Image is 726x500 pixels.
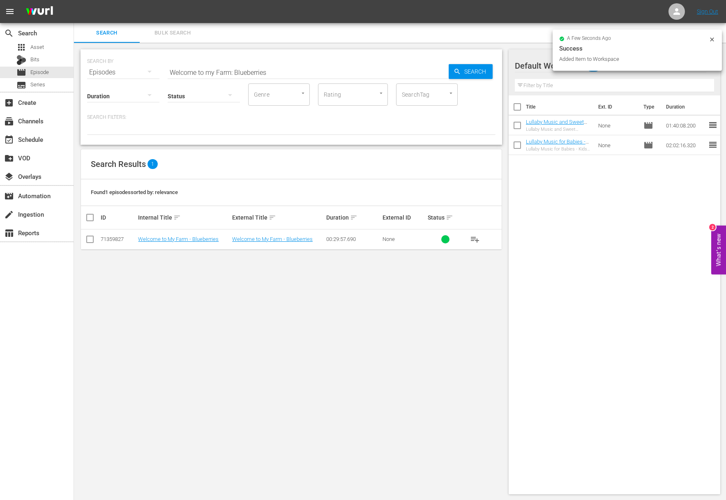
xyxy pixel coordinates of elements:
div: Status [428,213,463,222]
a: Lullaby Music for Babies - Kids TV [526,139,589,151]
a: Welcome to My Farm - Blueberries [232,236,313,242]
div: Default Workspace [515,54,706,77]
button: Search [449,64,493,79]
a: Welcome to My Farm - Blueberries [138,236,219,242]
span: sort [173,214,181,221]
span: sort [446,214,453,221]
span: Automation [4,191,14,201]
span: Episode [643,120,653,130]
span: Reports [4,228,14,238]
td: 02:02:16.320 [663,135,708,155]
div: ID [101,214,136,221]
span: Asset [30,43,44,51]
span: Search [461,64,493,79]
span: Create [4,98,14,108]
span: Series [30,81,45,89]
th: Duration [661,95,710,118]
div: 00:29:57.690 [326,236,380,242]
span: Episode [643,140,653,150]
button: Open [299,89,307,97]
th: Ext. ID [593,95,638,118]
span: Ingestion [4,210,14,220]
span: VOD [4,153,14,163]
span: Search Results [91,159,146,169]
a: Sign Out [697,8,718,15]
span: Overlays [4,172,14,182]
span: Asset [16,42,26,52]
span: sort [269,214,276,221]
span: reorder [708,120,718,130]
th: Title [526,95,594,118]
div: Episodes [87,61,159,84]
img: ans4CAIJ8jUAAAAAAAAAAAAAAAAAAAAAAAAgQb4GAAAAAAAAAAAAAAAAAAAAAAAAJMjXAAAAAAAAAAAAAAAAAAAAAAAAgAT5G... [20,2,59,21]
button: playlist_add [465,229,485,249]
td: 01:40:08.200 [663,116,708,135]
button: Open [447,89,455,97]
span: Bits [30,56,39,64]
span: Search [4,28,14,38]
td: None [595,116,641,135]
span: Bulk Search [145,28,201,38]
span: reorder [708,140,718,150]
div: Success [559,44,715,53]
a: Lullaby Music and Sweet Dreams for Kids [526,119,587,131]
div: 2 [709,224,716,231]
th: Type [638,95,661,118]
span: sort [350,214,357,221]
span: Series [16,80,26,90]
span: 1 [148,159,158,169]
div: None [383,236,425,242]
div: External Title [232,213,324,222]
span: a few seconds ago [567,35,611,42]
div: Lullaby Music for Babies - Kids TV [526,146,592,152]
button: Open Feedback Widget [711,226,726,275]
td: None [595,135,641,155]
div: Internal Title [138,213,230,222]
span: playlist_add [470,234,480,244]
button: Open [377,89,385,97]
span: Search [79,28,135,38]
span: Found 1 episodes sorted by: relevance [91,189,178,195]
div: Bits [16,55,26,65]
div: 71359827 [101,236,136,242]
p: Search Filters: [87,114,496,121]
span: Channels [4,116,14,126]
span: Episode [30,68,49,76]
span: Schedule [4,135,14,145]
div: Duration [326,213,380,222]
div: External ID [383,214,425,221]
div: Added Item to Workspace [559,55,707,63]
span: Episode [16,67,26,77]
div: Lullaby Music and Sweet Dreams for Kids [526,127,592,132]
span: menu [5,7,15,16]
